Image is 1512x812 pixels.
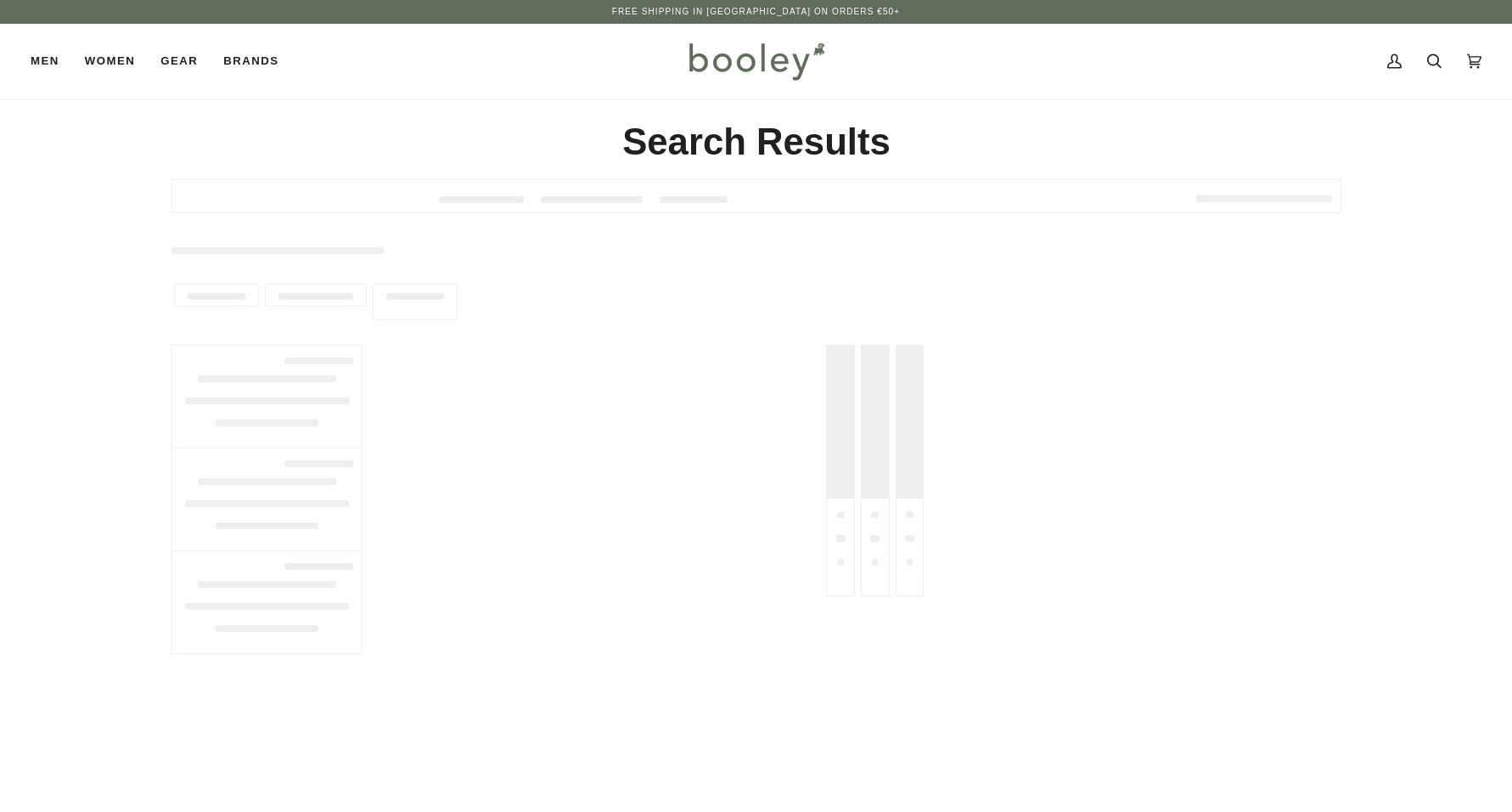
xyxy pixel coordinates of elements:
[31,24,72,99] a: Men
[148,24,211,99] a: Gear
[31,53,59,70] span: Men
[72,24,148,99] a: Women
[160,53,198,70] span: Gear
[612,5,900,19] p: Free Shipping in [GEOGRAPHIC_DATA] on Orders €50+
[171,119,1341,166] h2: Search Results
[682,37,830,86] img: Booley
[85,53,135,70] span: Women
[211,24,291,99] a: Brands
[223,53,278,70] span: Brands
